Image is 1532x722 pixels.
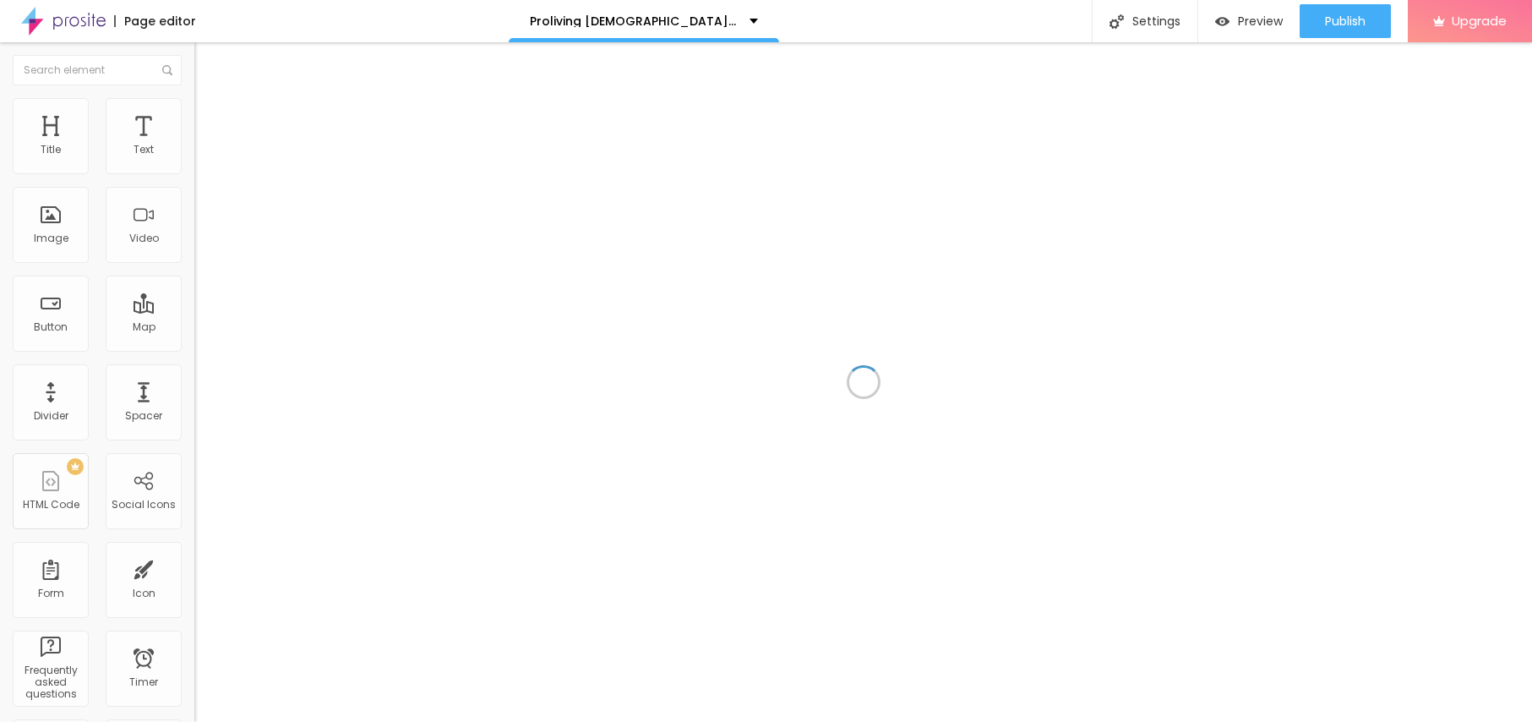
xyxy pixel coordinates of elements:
[23,499,79,511] div: HTML Code
[162,65,172,75] img: Icone
[129,232,159,244] div: Video
[34,410,68,422] div: Divider
[1300,4,1391,38] button: Publish
[1215,14,1229,29] img: view-1.svg
[1109,14,1124,29] img: Icone
[129,676,158,688] div: Timer
[1198,4,1300,38] button: Preview
[112,499,176,511] div: Social Icons
[1452,14,1507,28] span: Upgrade
[1238,14,1283,28] span: Preview
[133,588,155,599] div: Icon
[1325,14,1366,28] span: Publish
[114,15,196,27] div: Page editor
[38,588,64,599] div: Form
[133,321,155,333] div: Map
[134,144,154,156] div: Text
[41,144,61,156] div: Title
[34,321,68,333] div: Button
[125,410,162,422] div: Spacer
[13,55,182,85] input: Search element
[530,15,737,27] p: Proliving [DEMOGRAPHIC_DATA][MEDICAL_DATA] Gummies
[17,665,84,701] div: Frequently asked questions
[34,232,68,244] div: Image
